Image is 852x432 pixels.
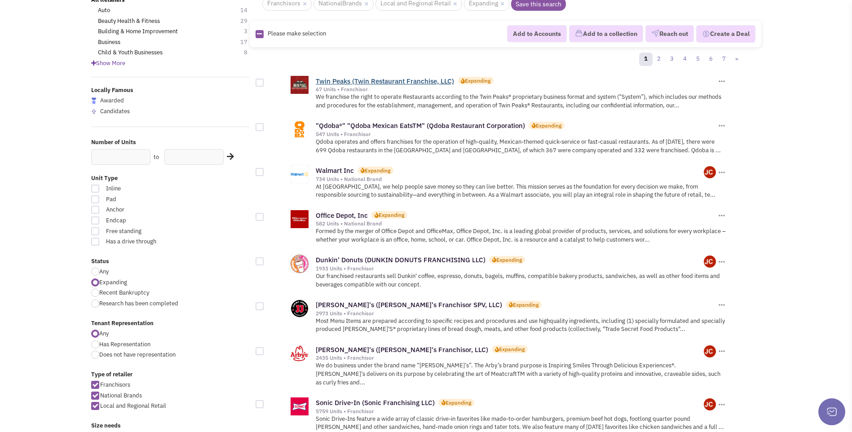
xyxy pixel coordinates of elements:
label: Size needs [91,422,250,430]
a: Child & Youth Businesses [98,48,163,57]
span: Please make selection [268,30,326,37]
img: Rectangle.png [256,30,264,38]
span: Endcap [100,216,200,225]
a: 7 [717,53,731,66]
div: Search Nearby [221,151,235,163]
div: Expanding [536,122,561,129]
span: Franchisors [100,381,130,388]
a: Walmart Inc [316,166,354,175]
a: Dunkin' Donuts (DUNKIN DONUTS FRANCHISING LLC) [316,256,486,264]
p: We franchise the right to operate Restaurants according to the Twin Peaks® proprietary business f... [316,93,727,110]
button: Add to a collection [569,25,643,42]
div: Expanding [446,399,471,406]
img: Deal-Dollar.png [702,29,710,39]
label: Unit Type [91,174,250,183]
img: swojxcZU80Go7FUHW_vJ3w.png [704,398,716,410]
span: Any [99,268,109,275]
a: Sonic Drive-In (Sonic Franchising LLC) [316,398,435,407]
a: Beauty Health & Fitness [98,17,160,26]
span: Has Representation [99,340,150,348]
img: swojxcZU80Go7FUHW_vJ3w.png [704,345,716,357]
img: swojxcZU80Go7FUHW_vJ3w.png [704,256,716,268]
span: Has a drive through [100,238,200,246]
a: "Qdoba®" "Qdoba Mexican EatsTM" (Qdoba Restaurant Corporation) [316,121,525,130]
p: Sonic Drive-Ins feature a wide array of classic drive-in favorites like made-to-order hamburgers,... [316,415,727,432]
img: locallyfamous-upvote.png [91,109,97,114]
span: Awarded [100,97,124,104]
a: 4 [678,53,692,66]
span: Local and Regional Retail [100,402,166,410]
div: Expanding [513,301,539,309]
a: 2 [652,53,666,66]
span: 3 [244,27,256,36]
label: Status [91,257,250,266]
div: 2973 Units • Franchisor [316,310,716,317]
span: Candidates [100,107,130,115]
a: » [730,53,743,66]
div: Expanding [499,345,525,353]
label: Tenant Representation [91,319,250,328]
div: Expanding [365,167,390,174]
span: 17 [240,38,256,47]
p: Most Menu Items are prepared according to specific recipes and procedures and use highquality ing... [316,317,727,334]
span: Pad [100,195,200,204]
span: Does not have representation [99,351,176,358]
p: At [GEOGRAPHIC_DATA], we help people save money so they can live better. This mission serves as t... [316,183,727,199]
label: to [154,153,159,162]
a: Business [98,38,120,47]
div: 547 Units • Franchisor [316,131,716,138]
div: Expanding [379,211,404,219]
div: 5759 Units • Franchisor [316,408,704,415]
div: 734 Units • National Brand [316,176,704,183]
a: 5 [691,53,705,66]
span: Recent Bankruptcy [99,289,149,296]
p: Qdoba operates and offers franchises for the operation of high-quality, Mexican-themed quick-serv... [316,138,727,154]
span: 14 [240,6,256,15]
button: Add to Accounts [507,25,567,42]
span: 29 [240,17,256,26]
a: [PERSON_NAME]'s ([PERSON_NAME]'s Franchisor SPV, LLC) [316,300,502,309]
span: Inline [100,185,200,193]
label: Locally Famous [91,86,250,95]
img: VectorPaper_Plane.png [651,29,659,37]
a: Twin Peaks (Twin Restaurant Franchise, LLC) [316,77,454,85]
label: Number of Units [91,138,250,147]
img: swojxcZU80Go7FUHW_vJ3w.png [704,166,716,178]
p: Formed by the merger of Office Depot and OfficeMax, Office Depot, Inc. is a leading global provid... [316,227,727,244]
a: 6 [704,53,718,66]
button: Create a Deal [696,25,755,43]
span: Research has been completed [99,300,178,307]
span: Free standing [100,227,200,236]
span: National Brands [100,392,142,399]
label: Type of retailer [91,370,250,379]
div: 2435 Units • Franchisor [316,354,704,361]
img: icon-collection-lavender.png [575,29,583,37]
a: [PERSON_NAME]'s ([PERSON_NAME]'s Franchisor, LLC) [316,345,488,354]
p: Our franchised restaurants sell Dunkin' coffee, espresso, donuts, bagels, muffins, compatible bak... [316,272,727,289]
div: 67 Units • Franchisor [316,86,716,93]
div: 1933 Units • Franchisor [316,265,704,272]
img: locallyfamous-largeicon.png [91,97,97,104]
span: 8 [244,48,256,57]
a: Building & Home Improvement [98,27,178,36]
div: Expanding [465,77,490,84]
a: Office Depot, Inc [316,211,368,220]
a: 1 [639,53,653,66]
span: Show More [91,59,125,67]
p: We do business under the brand name “[PERSON_NAME]’s”. The Arby’s brand purpose is Inspiring Smil... [316,361,727,387]
span: Anchor [100,206,200,214]
a: Auto [98,6,110,15]
button: Reach out [645,25,694,42]
div: Expanding [496,256,522,264]
a: 3 [665,53,679,66]
div: 582 Units • National Brand [316,220,716,227]
span: Any [99,330,109,337]
span: Expanding [99,278,127,286]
